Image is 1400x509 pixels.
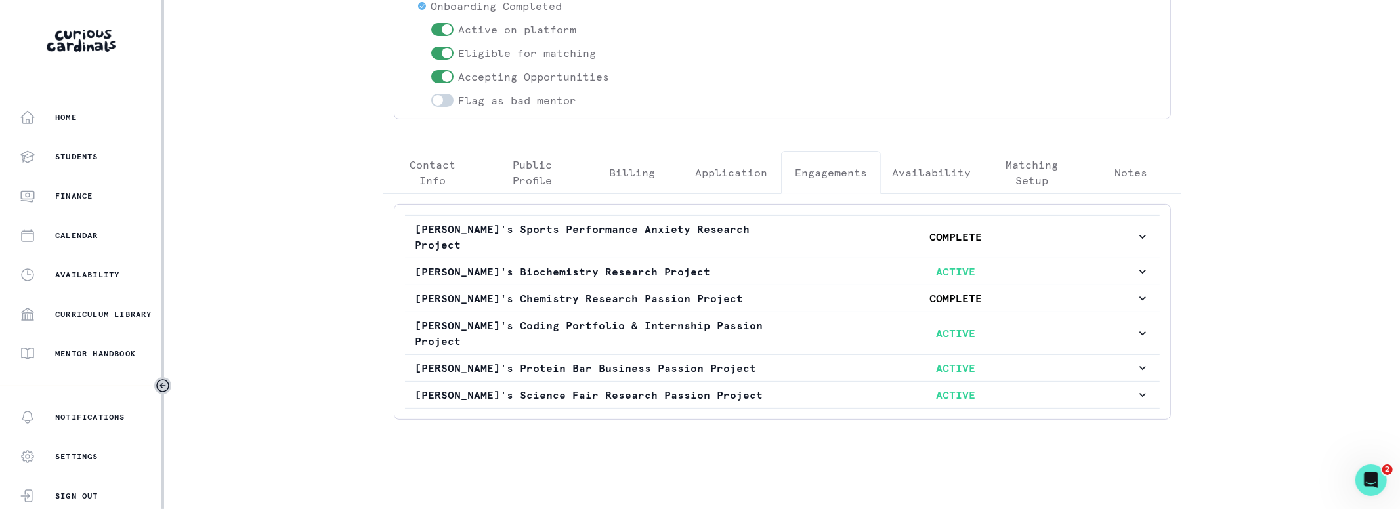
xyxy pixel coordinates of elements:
[459,69,610,85] p: Accepting Opportunities
[415,360,776,376] p: [PERSON_NAME]'s Protein Bar Business Passion Project
[993,157,1071,188] p: Matching Setup
[1382,464,1393,475] span: 2
[494,157,571,188] p: Public Profile
[154,377,171,394] button: Toggle sidebar
[55,270,119,280] p: Availability
[1115,165,1148,180] p: Notes
[405,258,1160,285] button: [PERSON_NAME]'s Biochemistry Research ProjectACTIVE
[55,491,98,501] p: Sign Out
[55,309,152,319] p: Curriculum Library
[415,291,776,306] p: [PERSON_NAME]'s Chemistry Research Passion Project
[459,45,597,61] p: Eligible for matching
[55,412,125,422] p: Notifications
[415,264,776,279] p: [PERSON_NAME]'s Biochemistry Research Project
[55,112,77,123] p: Home
[415,221,776,253] p: [PERSON_NAME]'s Sports Performance Anxiety Research Project
[459,92,577,108] p: Flag as bad mentor
[55,152,98,162] p: Students
[394,157,472,188] p: Contact Info
[55,348,136,359] p: Mentor Handbook
[55,191,93,201] p: Finance
[1355,464,1387,496] iframe: Intercom live chat
[892,165,971,180] p: Availability
[405,285,1160,312] button: [PERSON_NAME]'s Chemistry Research Passion ProjectCOMPLETE
[47,30,116,52] img: Curious Cardinals Logo
[55,230,98,241] p: Calendar
[776,325,1136,341] p: ACTIVE
[696,165,768,180] p: Application
[415,387,776,403] p: [PERSON_NAME]'s Science Fair Research Passion Project
[609,165,655,180] p: Billing
[776,291,1136,306] p: COMPLETE
[415,317,776,349] p: [PERSON_NAME]'s Coding Portfolio & Internship Passion Project
[55,451,98,462] p: Settings
[405,382,1160,408] button: [PERSON_NAME]'s Science Fair Research Passion ProjectACTIVE
[776,360,1136,376] p: ACTIVE
[776,387,1136,403] p: ACTIVE
[459,22,577,37] p: Active on platform
[776,229,1136,245] p: COMPLETE
[405,216,1160,258] button: [PERSON_NAME]'s Sports Performance Anxiety Research ProjectCOMPLETE
[776,264,1136,279] p: ACTIVE
[795,165,867,180] p: Engagements
[405,355,1160,381] button: [PERSON_NAME]'s Protein Bar Business Passion ProjectACTIVE
[405,312,1160,354] button: [PERSON_NAME]'s Coding Portfolio & Internship Passion ProjectACTIVE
